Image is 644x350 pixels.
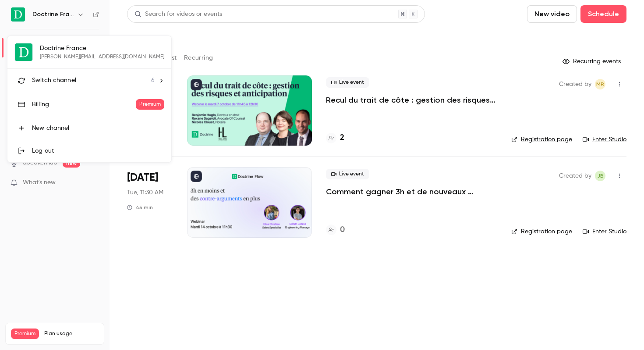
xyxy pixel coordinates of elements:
span: 6 [151,76,155,85]
div: New channel [32,124,164,132]
div: Log out [32,146,164,155]
span: Premium [136,99,164,110]
span: Switch channel [32,76,76,85]
div: Billing [32,100,136,109]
